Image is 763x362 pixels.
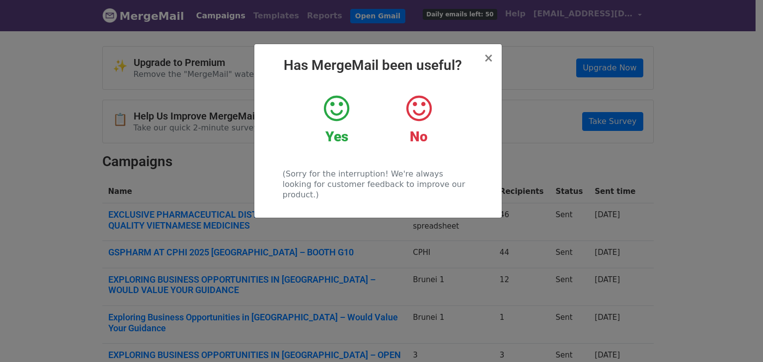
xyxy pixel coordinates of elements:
[325,128,348,145] strong: Yes
[303,94,370,145] a: Yes
[283,169,473,200] p: (Sorry for the interruption! We're always looking for customer feedback to improve our product.)
[262,57,494,74] h2: Has MergeMail been useful?
[483,52,493,64] button: Close
[385,94,452,145] a: No
[410,128,428,145] strong: No
[483,51,493,65] span: ×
